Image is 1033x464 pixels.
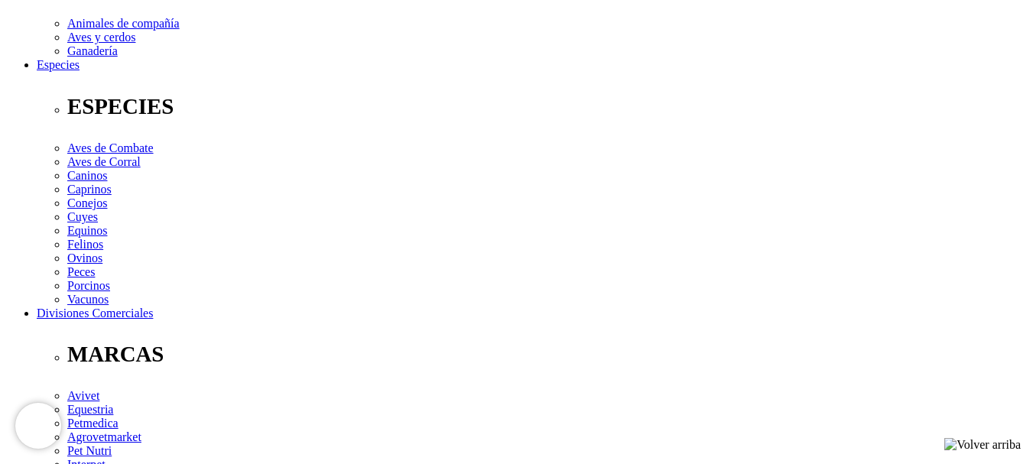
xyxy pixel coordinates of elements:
a: Equinos [67,224,107,237]
a: Conejos [67,196,107,209]
a: Aves de Combate [67,141,154,154]
a: Ovinos [67,251,102,264]
a: Divisiones Comerciales [37,307,153,320]
a: Caninos [67,169,107,182]
a: Pet Nutri [67,444,112,457]
a: Aves y cerdos [67,31,135,44]
a: Agrovetmarket [67,430,141,443]
a: Porcinos [67,279,110,292]
a: Peces [67,265,95,278]
a: Aves de Corral [67,155,141,168]
a: Especies [37,58,80,71]
a: Caprinos [67,183,112,196]
a: Vacunos [67,293,109,306]
a: Equestria [67,403,113,416]
a: Petmedica [67,417,119,430]
iframe: Brevo live chat [15,403,61,449]
a: Avivet [67,389,99,402]
a: Ganadería [67,44,118,57]
img: Volver arriba [944,438,1021,452]
p: ESPECIES [67,94,1027,119]
a: Animales de compañía [67,17,180,30]
p: MARCAS [67,342,1027,367]
a: Cuyes [67,210,98,223]
a: Felinos [67,238,103,251]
